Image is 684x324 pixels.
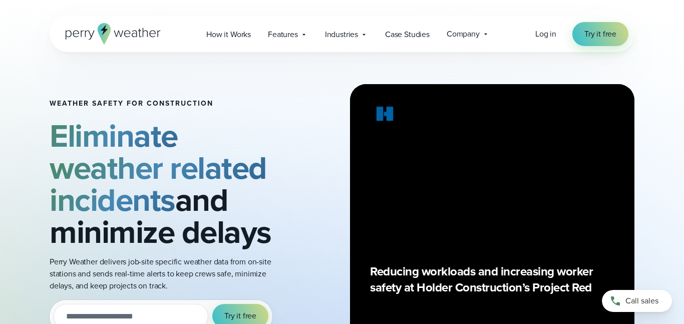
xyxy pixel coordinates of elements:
p: Perry Weather delivers job-site specific weather data from on-site stations and sends real-time a... [50,256,284,292]
h2: and minimize delays [50,120,284,248]
span: Try it free [584,28,616,40]
span: Case Studies [385,29,430,41]
span: Company [447,28,480,40]
a: Try it free [572,22,628,46]
h1: Weather safety for Construction [50,100,284,108]
span: How it Works [206,29,251,41]
a: Case Studies [377,24,438,45]
img: Holder.svg [370,104,400,127]
span: Features [268,29,298,41]
span: Call sales [625,295,658,307]
p: Reducing workloads and increasing worker safety at Holder Construction’s Project Red [370,263,614,295]
a: Log in [535,28,556,40]
span: Industries [325,29,358,41]
strong: Eliminate weather related incidents [50,112,267,223]
a: How it Works [198,24,259,45]
a: Call sales [602,290,672,312]
span: Try it free [224,310,256,322]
